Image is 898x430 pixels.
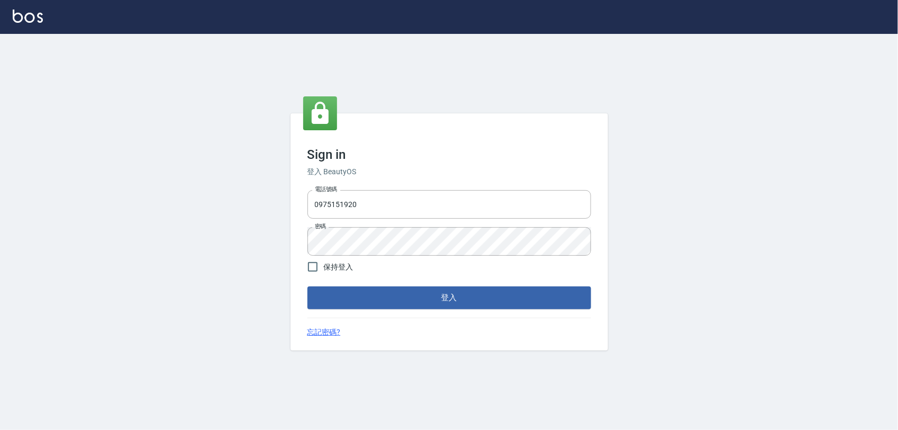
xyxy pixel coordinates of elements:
[315,222,326,230] label: 密碼
[307,147,591,162] h3: Sign in
[307,327,341,338] a: 忘記密碼?
[324,262,353,273] span: 保持登入
[307,166,591,177] h6: 登入 BeautyOS
[315,185,337,193] label: 電話號碼
[307,286,591,309] button: 登入
[13,10,43,23] img: Logo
